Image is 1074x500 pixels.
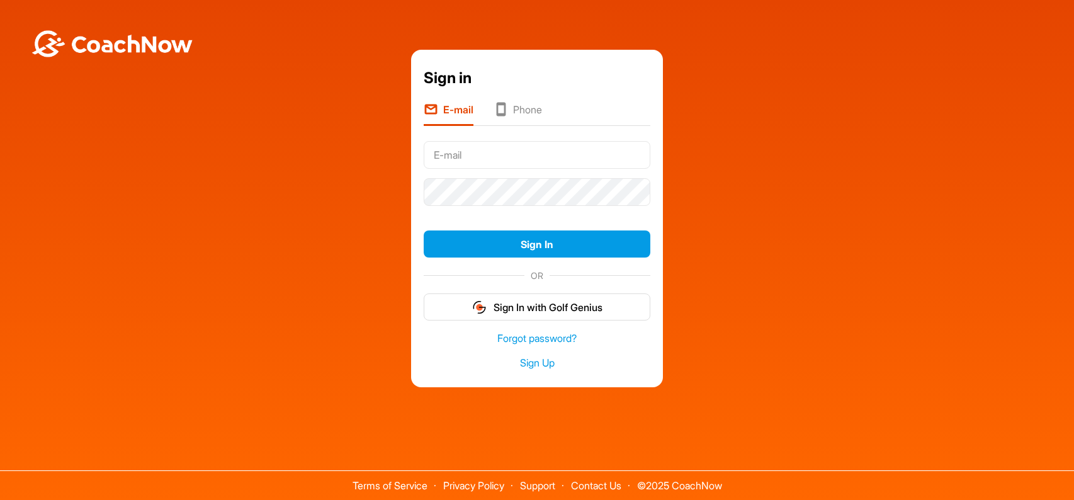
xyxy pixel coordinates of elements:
span: © 2025 CoachNow [631,471,728,491]
img: BwLJSsUCoWCh5upNqxVrqldRgqLPVwmV24tXu5FoVAoFEpwwqQ3VIfuoInZCoVCoTD4vwADAC3ZFMkVEQFDAAAAAElFTkSuQmCC [30,30,194,57]
button: Sign In [424,230,650,258]
a: Contact Us [571,479,621,492]
div: Sign in [424,67,650,89]
a: Terms of Service [353,479,427,492]
li: E-mail [424,102,473,126]
a: Sign Up [424,356,650,370]
button: Sign In with Golf Genius [424,293,650,321]
a: Privacy Policy [443,479,504,492]
li: Phone [494,102,542,126]
a: Forgot password? [424,331,650,346]
span: OR [524,269,550,282]
a: Support [520,479,555,492]
img: gg_logo [472,300,487,315]
input: E-mail [424,141,650,169]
